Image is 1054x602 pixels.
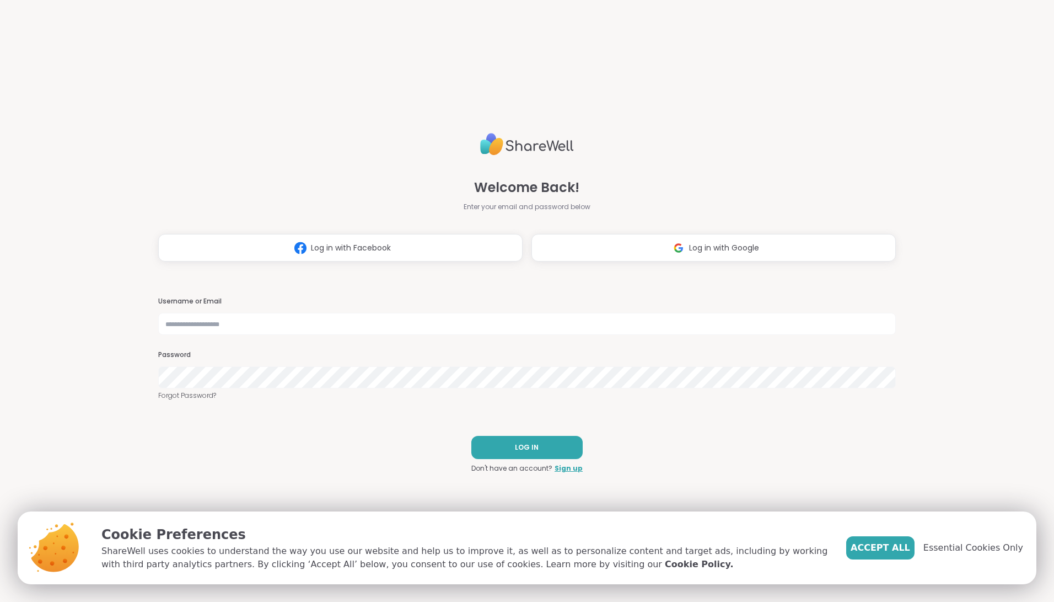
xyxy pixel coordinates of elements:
[101,545,829,571] p: ShareWell uses cookies to understand the way you use our website and help us to improve it, as we...
[668,238,689,258] img: ShareWell Logomark
[474,178,579,198] span: Welcome Back!
[158,297,896,306] h3: Username or Email
[471,436,583,459] button: LOG IN
[158,350,896,360] h3: Password
[480,129,574,160] img: ShareWell Logo
[665,558,733,571] a: Cookie Policy.
[923,541,1023,555] span: Essential Cookies Only
[846,536,915,560] button: Accept All
[689,242,759,254] span: Log in with Google
[851,541,910,555] span: Accept All
[555,464,583,473] a: Sign up
[464,202,590,212] span: Enter your email and password below
[290,238,311,258] img: ShareWell Logomark
[471,464,552,473] span: Don't have an account?
[158,234,523,262] button: Log in with Facebook
[531,234,896,262] button: Log in with Google
[311,242,391,254] span: Log in with Facebook
[101,525,829,545] p: Cookie Preferences
[515,443,539,452] span: LOG IN
[158,391,896,401] a: Forgot Password?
